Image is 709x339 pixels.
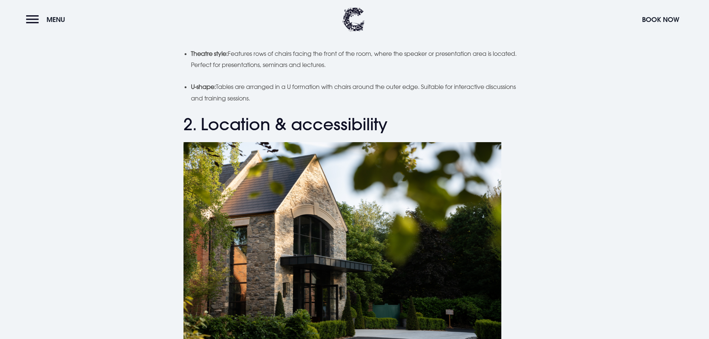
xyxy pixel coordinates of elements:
[26,12,69,28] button: Menu
[191,81,526,104] p: Tables are arranged in a U formation with chairs around the outer edge. Suitable for interactive ...
[638,12,683,28] button: Book Now
[183,115,526,134] h2: 2. Location & accessibility
[191,83,216,90] strong: U-shape:
[191,50,228,57] strong: Theatre style:
[47,15,65,24] span: Menu
[191,48,526,71] p: Features rows of chairs facing the front of the room, where the speaker or presentation area is l...
[342,7,365,32] img: Clandeboye Lodge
